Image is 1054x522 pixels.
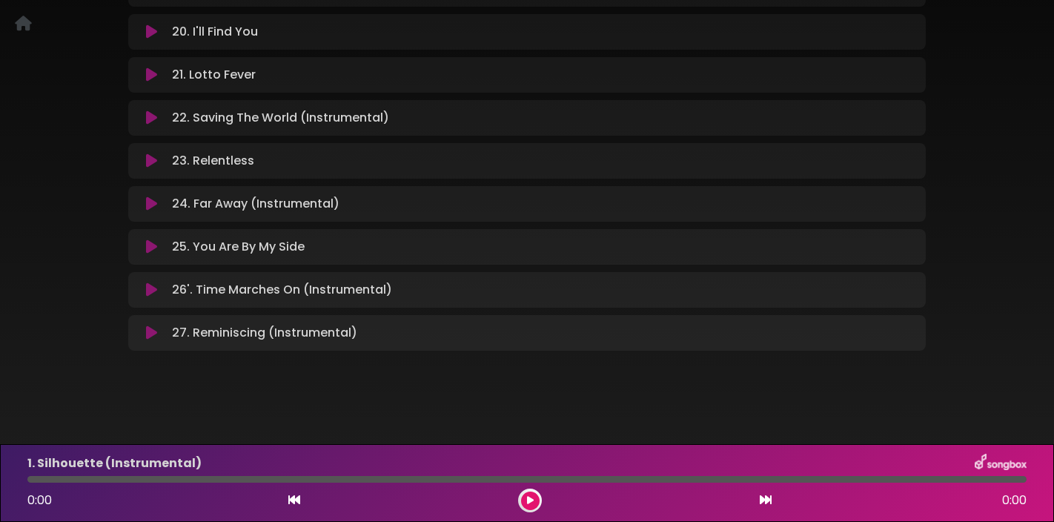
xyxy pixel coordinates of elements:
[172,324,357,342] p: 27. Reminiscing (Instrumental)
[172,66,256,84] p: 21. Lotto Fever
[172,152,254,170] p: 23. Relentless
[172,195,339,213] p: 24. Far Away (Instrumental)
[172,281,392,299] p: 26'. Time Marches On (Instrumental)
[172,238,305,256] p: 25. You Are By My Side
[172,109,389,127] p: 22. Saving The World (Instrumental)
[172,23,258,41] p: 20. I'll Find You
